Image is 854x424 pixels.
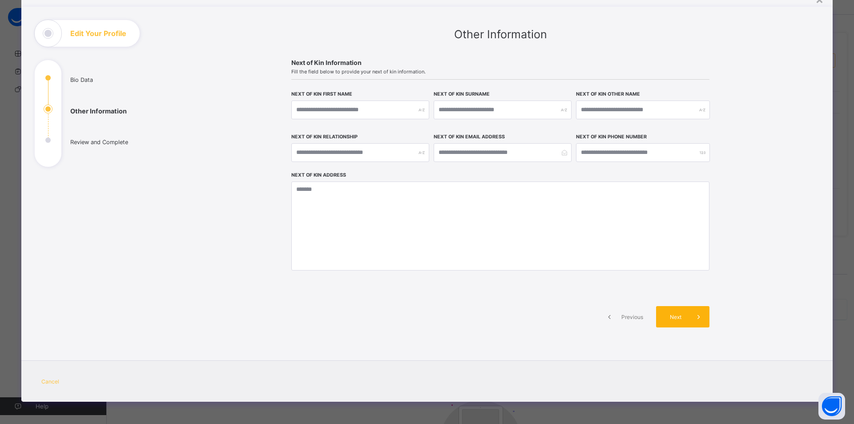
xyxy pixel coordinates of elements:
[818,393,845,420] button: Open asap
[576,134,647,140] label: Next of Kin Phone Number
[434,134,505,140] label: Next of Kin Email Address
[291,172,346,178] label: Next of Kin Address
[663,314,688,320] span: Next
[576,91,640,97] label: Next of Kin Other Name
[291,59,709,66] span: Next of Kin Information
[454,28,547,41] span: Other Information
[291,91,352,97] label: Next of Kin First Name
[620,314,645,320] span: Previous
[21,7,833,402] div: Edit Your Profile
[434,91,490,97] label: Next of Kin Surname
[291,134,358,140] label: Next of Kin Relationship
[291,69,709,75] span: Fill the field below to provide your next of kin information.
[41,378,59,385] span: Cancel
[70,30,126,37] h1: Edit Your Profile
